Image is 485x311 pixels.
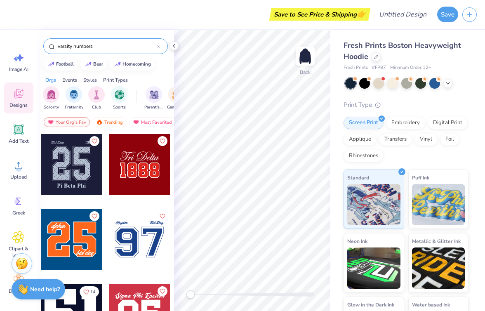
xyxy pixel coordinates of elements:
[62,76,77,84] div: Events
[172,90,181,99] img: Game Day Image
[9,102,28,108] span: Designs
[122,62,151,66] div: homecoming
[69,90,78,99] img: Fraternity Image
[92,117,127,127] div: Trending
[144,86,163,111] button: filter button
[44,104,59,111] span: Sorority
[110,58,155,71] button: homecoming
[144,86,163,111] div: filter for Parent's Weekend
[158,286,167,296] button: Like
[347,173,369,182] span: Standard
[111,86,127,111] div: filter for Sports
[129,117,176,127] div: Most Favorited
[372,64,386,71] span: # FP87
[386,117,425,129] div: Embroidery
[144,104,163,111] span: Parent's Weekend
[167,86,186,111] div: filter for Game Day
[65,86,83,111] div: filter for Fraternity
[149,90,159,99] img: Parent's Weekend Image
[80,58,107,71] button: bear
[92,104,101,111] span: Club
[412,184,465,225] img: Puff Ink
[30,285,60,293] strong: Need help?
[347,184,400,225] img: Standard
[167,104,186,111] span: Game Day
[437,7,458,22] button: Save
[344,64,368,71] span: Fresh Prints
[10,174,27,180] span: Upload
[372,6,433,23] input: Untitled Design
[344,150,384,162] div: Rhinestones
[186,290,195,299] div: Accessibility label
[390,64,431,71] span: Minimum Order: 12 +
[412,247,465,289] img: Metallic & Glitter Ink
[80,286,99,297] button: Like
[9,138,28,144] span: Add Text
[440,133,459,146] div: Foil
[412,173,429,182] span: Puff Ink
[297,48,313,64] img: Back
[44,117,90,127] div: Your Org's Fav
[65,86,83,111] button: filter button
[93,62,103,66] div: bear
[412,237,461,245] span: Metallic & Glitter Ink
[158,211,167,221] button: Like
[133,119,139,125] img: most_fav.gif
[9,288,28,295] span: Decorate
[65,104,83,111] span: Fraternity
[45,76,56,84] div: Orgs
[347,300,394,309] span: Glow in the Dark Ink
[379,133,412,146] div: Transfers
[48,62,54,67] img: trend_line.gif
[89,211,99,221] button: Like
[88,86,105,111] button: filter button
[56,62,74,66] div: football
[344,117,384,129] div: Screen Print
[88,86,105,111] div: filter for Club
[9,66,28,73] span: Image AI
[271,8,368,21] div: Save to See Price & Shipping
[96,119,103,125] img: trending.gif
[83,76,97,84] div: Styles
[344,40,461,61] span: Fresh Prints Boston Heavyweight Hoodie
[43,58,78,71] button: football
[90,290,95,294] span: 14
[47,90,56,99] img: Sorority Image
[12,210,25,216] span: Greek
[158,136,167,146] button: Like
[115,90,124,99] img: Sports Image
[57,42,157,50] input: Try "Alpha"
[92,90,101,99] img: Club Image
[347,237,367,245] span: Neon Ink
[167,86,186,111] button: filter button
[300,68,311,76] div: Back
[428,117,468,129] div: Digital Print
[43,86,59,111] div: filter for Sorority
[5,245,32,259] span: Clipart & logos
[89,136,99,146] button: Like
[414,133,438,146] div: Vinyl
[344,133,377,146] div: Applique
[85,62,92,67] img: trend_line.gif
[111,86,127,111] button: filter button
[347,247,400,289] img: Neon Ink
[103,76,128,84] div: Print Types
[47,119,54,125] img: most_fav.gif
[113,104,126,111] span: Sports
[344,100,469,110] div: Print Type
[114,62,121,67] img: trend_line.gif
[412,300,450,309] span: Water based Ink
[43,86,59,111] button: filter button
[357,9,366,19] span: 👉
